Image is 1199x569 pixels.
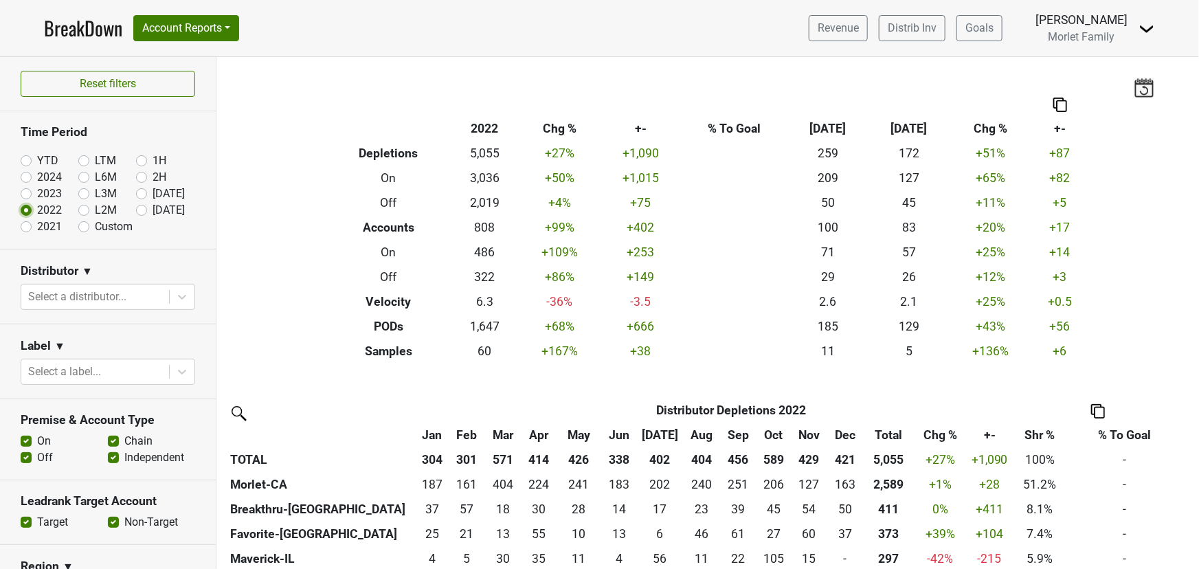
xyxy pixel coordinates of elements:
[684,423,721,447] th: Aug: activate to sort column ascending
[600,116,681,141] th: +-
[525,550,553,568] div: 35
[950,265,1031,289] td: +12 %
[879,15,945,41] a: Distrib Inv
[950,215,1031,240] td: +20 %
[787,289,869,314] td: 2.6
[724,550,752,568] div: 22
[686,500,717,518] div: 23
[488,476,518,493] div: 404
[21,494,195,509] h3: Leadrank Target Account
[451,215,519,240] td: 808
[926,453,955,467] span: +27%
[869,141,950,166] td: 172
[451,116,519,141] th: 2022
[519,314,600,339] td: +68 %
[414,522,449,546] td: 25.166
[863,497,915,522] th: 411.486
[827,497,863,522] td: 50.314
[794,550,824,568] div: 15
[827,472,863,497] td: 163
[970,550,1010,568] div: -215
[869,240,950,265] td: 57
[449,447,484,472] th: 301
[869,215,950,240] td: 83
[791,472,827,497] td: 127
[1013,447,1067,472] td: 100%
[756,472,791,497] td: 205.831
[326,141,451,166] th: Depletions
[153,186,185,202] label: [DATE]
[449,472,484,497] td: 161.166
[684,447,721,472] th: 404
[488,550,518,568] div: 30
[488,500,518,518] div: 18
[1013,522,1067,546] td: 7.4%
[418,476,446,493] div: 187
[600,265,681,289] td: +149
[684,522,721,546] td: 45.666
[1134,78,1154,97] img: last_updated_date
[787,190,869,215] td: 50
[414,497,449,522] td: 36.5
[37,169,62,186] label: 2024
[602,522,637,546] td: 12.583
[970,525,1010,543] div: +104
[519,215,600,240] td: +99 %
[1031,141,1089,166] td: +87
[556,447,601,472] th: 426
[759,550,787,568] div: 105
[1031,265,1089,289] td: +3
[1013,497,1067,522] td: 8.1%
[791,447,827,472] th: 429
[866,550,911,568] div: 297
[831,550,860,568] div: -
[915,497,966,522] td: 0 %
[1031,289,1089,314] td: +0.5
[153,169,166,186] label: 2H
[519,190,600,215] td: +4 %
[451,141,519,166] td: 5,055
[326,339,451,364] th: Samples
[791,497,827,522] td: 54.085
[95,169,117,186] label: L6M
[686,525,717,543] div: 46
[686,476,717,493] div: 240
[95,202,117,219] label: L2M
[600,240,681,265] td: +253
[227,472,414,497] th: Morlet-CA
[1067,522,1183,546] td: -
[326,314,451,339] th: PODs
[787,141,869,166] td: 259
[724,476,752,493] div: 251
[414,472,449,497] td: 186.833
[451,314,519,339] td: 1,647
[227,497,414,522] th: Breakthru-[GEOGRAPHIC_DATA]
[640,476,680,493] div: 202
[794,500,824,518] div: 54
[791,423,827,447] th: Nov: activate to sort column ascending
[21,71,195,97] button: Reset filters
[956,15,1002,41] a: Goals
[522,447,557,472] th: 414
[1031,314,1089,339] td: +56
[787,314,869,339] td: 185
[600,190,681,215] td: +75
[636,423,683,447] th: Jul: activate to sort column ascending
[636,447,683,472] th: 402
[602,497,637,522] td: 14
[1031,190,1089,215] td: +5
[787,240,869,265] td: 71
[525,525,553,543] div: 55
[787,265,869,289] td: 29
[950,141,1031,166] td: +51 %
[37,449,53,466] label: Off
[605,476,633,493] div: 183
[556,423,601,447] th: May: activate to sort column ascending
[600,314,681,339] td: +666
[721,497,757,522] td: 38.505
[326,190,451,215] th: Off
[21,339,51,353] h3: Label
[556,497,601,522] td: 28.25
[484,522,522,546] td: 13.083
[787,116,869,141] th: [DATE]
